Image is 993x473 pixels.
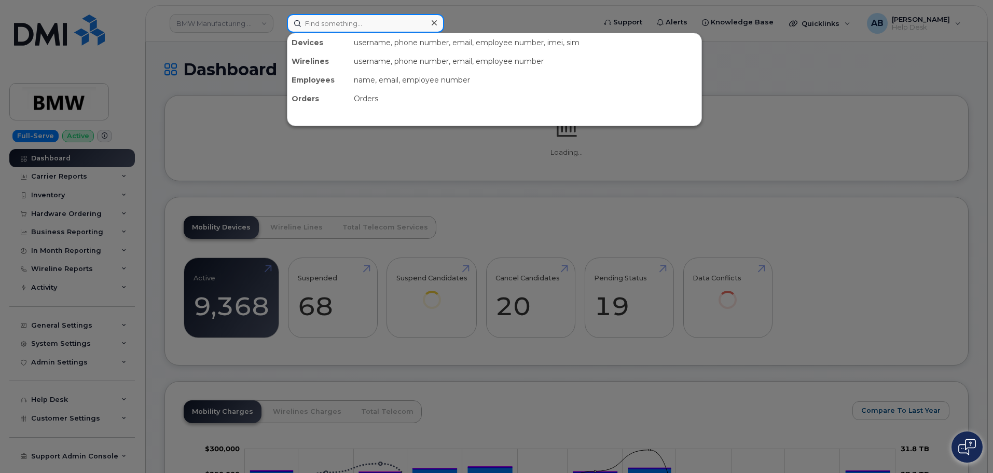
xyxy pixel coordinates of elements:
div: Orders [350,89,701,108]
div: Wirelines [287,52,350,71]
div: name, email, employee number [350,71,701,89]
img: Open chat [958,439,976,455]
div: Orders [287,89,350,108]
div: username, phone number, email, employee number [350,52,701,71]
div: Devices [287,33,350,52]
div: Employees [287,71,350,89]
div: username, phone number, email, employee number, imei, sim [350,33,701,52]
